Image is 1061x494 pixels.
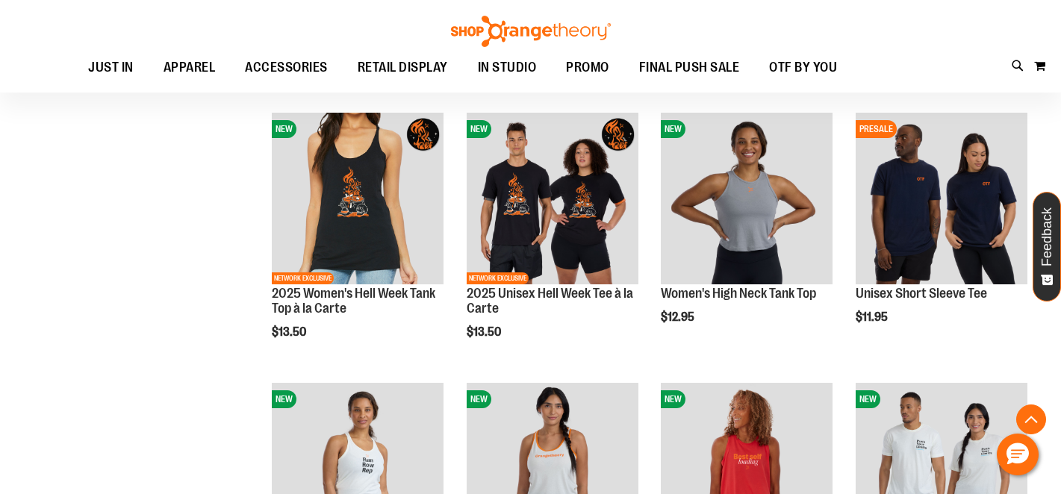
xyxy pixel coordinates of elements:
span: NEW [467,120,491,138]
span: NEW [661,390,685,408]
button: Back To Top [1016,404,1046,434]
img: 2025 Women's Hell Week Tank Top à la Carte [272,113,444,284]
span: Feedback [1040,207,1054,266]
a: ACCESSORIES [230,51,343,85]
a: Image of Womens BB High Neck Tank GreyNEW [661,113,833,287]
span: NEW [856,390,880,408]
span: $11.95 [856,310,890,324]
span: JUST IN [88,51,134,84]
img: Shop Orangetheory [449,16,613,47]
span: RETAIL DISPLAY [358,51,448,84]
img: Image of Unisex Short Sleeve Tee [856,113,1027,284]
span: $13.50 [467,325,503,339]
a: PROMO [551,51,624,85]
button: Feedback - Show survey [1033,192,1061,301]
div: product [264,105,451,377]
a: 2025 Women's Hell Week Tank Top à la Carte [272,286,435,316]
a: APPAREL [149,51,231,85]
a: 2025 Unisex Hell Week Tee à la CarteNEWNETWORK EXCLUSIVE [467,113,638,287]
div: product [653,105,840,362]
span: APPAREL [164,51,216,84]
span: NETWORK EXCLUSIVE [467,272,529,284]
span: NEW [272,390,296,408]
span: $12.95 [661,310,697,324]
span: NEW [661,120,685,138]
a: 2025 Unisex Hell Week Tee à la Carte [467,286,633,316]
span: ACCESSORIES [245,51,328,84]
span: PRESALE [856,120,897,138]
span: NEW [272,120,296,138]
a: IN STUDIO [463,51,552,85]
a: RETAIL DISPLAY [343,51,463,85]
span: $13.50 [272,325,308,339]
a: Women's High Neck Tank Top [661,286,816,301]
a: FINAL PUSH SALE [624,51,755,85]
span: OTF BY YOU [769,51,837,84]
span: IN STUDIO [478,51,537,84]
a: OTF BY YOU [754,51,852,85]
a: 2025 Women's Hell Week Tank Top à la CarteNEWNETWORK EXCLUSIVE [272,113,444,287]
a: JUST IN [73,51,149,84]
div: product [459,105,646,377]
div: product [848,105,1035,362]
img: Image of Womens BB High Neck Tank Grey [661,113,833,284]
span: NETWORK EXCLUSIVE [272,272,334,284]
span: NEW [467,390,491,408]
span: PROMO [566,51,609,84]
span: FINAL PUSH SALE [639,51,740,84]
button: Hello, have a question? Let’s chat. [997,434,1039,475]
a: Unisex Short Sleeve Tee [856,286,987,301]
img: 2025 Unisex Hell Week Tee à la Carte [467,113,638,284]
a: Image of Unisex Short Sleeve TeePRESALE [856,113,1027,287]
